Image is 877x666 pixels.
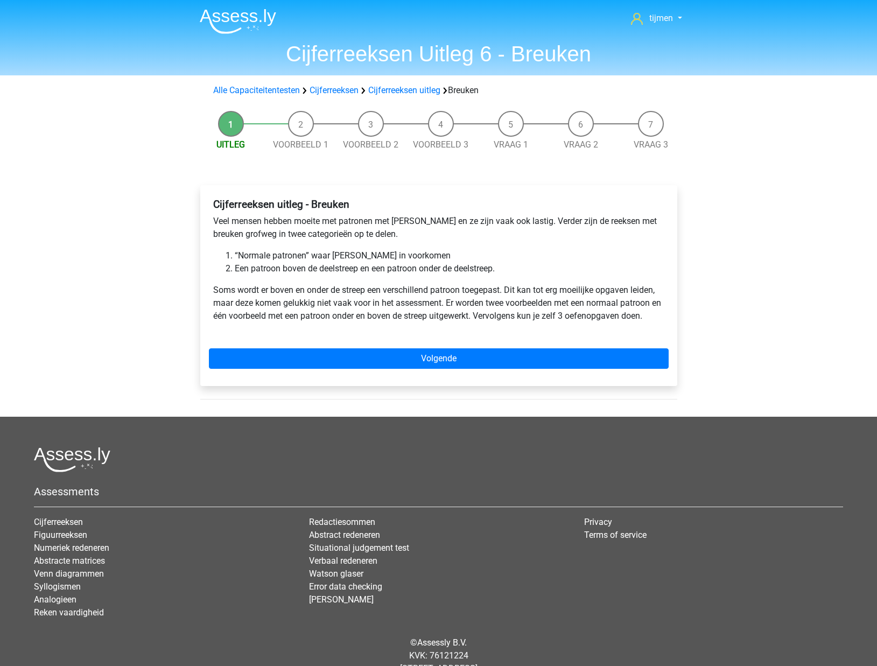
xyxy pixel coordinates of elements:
a: Vraag 1 [494,139,528,150]
a: Syllogismen [34,581,81,592]
a: Vraag 3 [634,139,668,150]
a: Uitleg [216,139,245,150]
a: Watson glaser [309,569,363,579]
a: Figuurreeksen [34,530,87,540]
a: Abstract redeneren [309,530,380,540]
p: Veel mensen hebben moeite met patronen met [PERSON_NAME] en ze zijn vaak ook lastig. Verder zijn ... [213,215,664,241]
a: Cijferreeksen [34,517,83,527]
span: tijmen [649,13,673,23]
a: Assessly B.V. [417,637,467,648]
a: Analogieen [34,594,76,605]
a: Alle Capaciteitentesten [213,85,300,95]
a: Privacy [584,517,612,527]
li: “Normale patronen” waar [PERSON_NAME] in voorkomen [235,249,664,262]
b: Cijferreeksen uitleg - Breuken [213,198,349,211]
a: Abstracte matrices [34,556,105,566]
img: Assessly logo [34,447,110,472]
a: Redactiesommen [309,517,375,527]
a: Verbaal redeneren [309,556,377,566]
a: Vraag 2 [564,139,598,150]
a: [PERSON_NAME] [309,594,374,605]
a: Terms of service [584,530,647,540]
a: Reken vaardigheid [34,607,104,618]
a: Cijferreeksen uitleg [368,85,440,95]
a: Error data checking [309,581,382,592]
a: Voorbeeld 2 [343,139,398,150]
a: Cijferreeksen [310,85,359,95]
a: Venn diagrammen [34,569,104,579]
a: Voorbeeld 1 [273,139,328,150]
a: Numeriek redeneren [34,543,109,553]
a: Volgende [209,348,669,369]
p: Soms wordt er boven en onder de streep een verschillend patroon toegepast. Dit kan tot erg moeili... [213,284,664,323]
h5: Assessments [34,485,843,498]
h1: Cijferreeksen Uitleg 6 - Breuken [191,41,686,67]
a: Voorbeeld 3 [413,139,468,150]
a: tijmen [627,12,686,25]
li: Een patroon boven de deelstreep en een patroon onder de deelstreep. [235,262,664,275]
a: Situational judgement test [309,543,409,553]
div: Breuken [209,84,669,97]
img: Assessly [200,9,276,34]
